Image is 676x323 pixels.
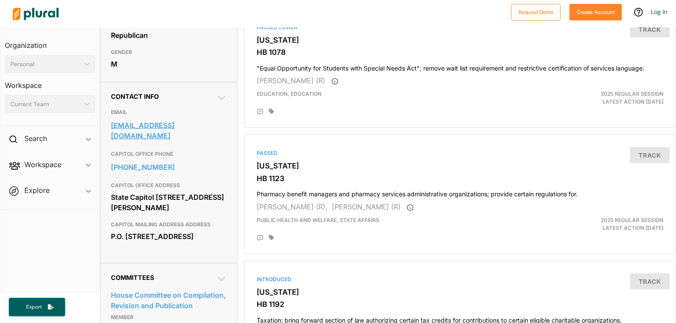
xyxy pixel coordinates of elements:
[257,217,379,223] span: Public Health and Welfare, State Affairs
[269,235,274,241] div: Add tags
[257,48,663,57] h3: HB 1078
[569,7,622,16] a: Create Account
[257,91,321,97] span: Education, Education
[630,147,670,163] button: Track
[24,134,47,143] h2: Search
[257,108,264,115] div: Add Position Statement
[111,57,227,71] div: M
[111,230,227,243] div: P.O. [STREET_ADDRESS]
[257,202,328,211] span: [PERSON_NAME] (R),
[111,107,227,118] h3: EMAIL
[630,21,670,37] button: Track
[111,191,227,214] div: State Capitol [STREET_ADDRESS][PERSON_NAME]
[111,161,227,174] a: [PHONE_NUMBER]
[111,274,154,281] span: Committees
[257,174,663,183] h3: HB 1123
[257,61,663,72] h4: "Equal Opportunity for Students with Special Needs Act"; remove wait list requirement and restric...
[111,29,227,42] div: Republican
[530,90,670,106] div: Latest Action: [DATE]
[257,36,663,44] h3: [US_STATE]
[111,289,227,312] a: House Committee on Compilation, Revision and Publication
[269,108,274,114] div: Add tags
[111,180,227,191] h3: CAPITOL OFFICE ADDRESS
[10,60,81,69] div: Personal
[111,149,227,159] h3: CAPITOL OFFICE PHONE
[5,73,95,92] h3: Workspace
[10,100,81,109] div: Current Team
[630,273,670,289] button: Track
[111,219,227,230] h3: CAPITOL MAILING ADDRESS ADDRESS
[111,47,227,57] h3: GENDER
[111,312,227,323] p: Member
[20,303,48,311] span: Export
[111,119,227,142] a: [EMAIL_ADDRESS][DOMAIN_NAME]
[257,186,663,198] h4: Pharmacy benefit managers and pharmacy services administrative organizations; provide certain reg...
[257,276,663,283] div: Introduced
[257,161,663,170] h3: [US_STATE]
[5,33,95,52] h3: Organization
[569,4,622,20] button: Create Account
[511,4,561,20] button: Request Demo
[257,300,663,309] h3: HB 1192
[332,202,401,211] span: [PERSON_NAME] (R)
[257,288,663,296] h3: [US_STATE]
[257,76,325,85] span: [PERSON_NAME] (R)
[530,216,670,232] div: Latest Action: [DATE]
[111,93,159,100] span: Contact Info
[511,7,561,16] a: Request Demo
[257,235,264,242] div: Add Position Statement
[651,8,667,16] a: Log In
[257,149,663,157] div: Passed
[601,91,663,97] span: 2025 Regular Session
[601,217,663,223] span: 2025 Regular Session
[9,298,65,316] button: Export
